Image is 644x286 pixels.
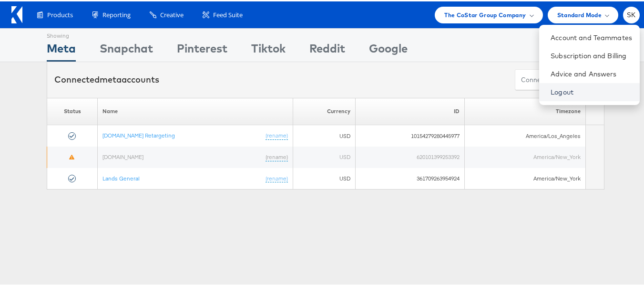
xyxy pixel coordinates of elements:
span: The CoStar Group Company [444,9,526,19]
td: 10154279280445977 [355,124,464,145]
span: Products [47,9,73,18]
a: Subscription and Billing [551,50,632,59]
a: Advice and Answers [551,68,632,77]
a: Logout [551,86,632,95]
button: ConnectmetaAccounts [515,68,597,89]
div: Tiktok [251,39,286,60]
div: Reddit [309,39,345,60]
div: Showing [47,27,76,39]
a: [DOMAIN_NAME] Retargeting [102,130,175,138]
a: [DOMAIN_NAME] [102,152,143,159]
span: meta [100,73,122,84]
td: USD [293,167,356,188]
td: 361709263954924 [355,167,464,188]
a: (rename) [266,130,288,138]
th: Currency [293,96,356,124]
th: ID [355,96,464,124]
td: America/New_York [465,145,586,167]
a: Lands General [102,173,140,180]
div: Connected accounts [54,72,159,85]
div: Pinterest [177,39,227,60]
th: Status [47,96,98,124]
div: Google [369,39,408,60]
th: Name [98,96,293,124]
td: USD [293,145,356,167]
td: 620101399253392 [355,145,464,167]
span: Standard Mode [557,9,602,19]
div: Snapchat [100,39,153,60]
div: Meta [47,39,76,60]
span: Feed Suite [213,9,243,18]
a: (rename) [266,173,288,181]
td: America/New_York [465,167,586,188]
a: Account and Teammates [551,32,632,41]
td: USD [293,124,356,145]
span: Creative [160,9,184,18]
span: Reporting [102,9,131,18]
th: Timezone [465,96,586,124]
a: (rename) [266,152,288,160]
span: SK [627,11,636,17]
td: America/Los_Angeles [465,124,586,145]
